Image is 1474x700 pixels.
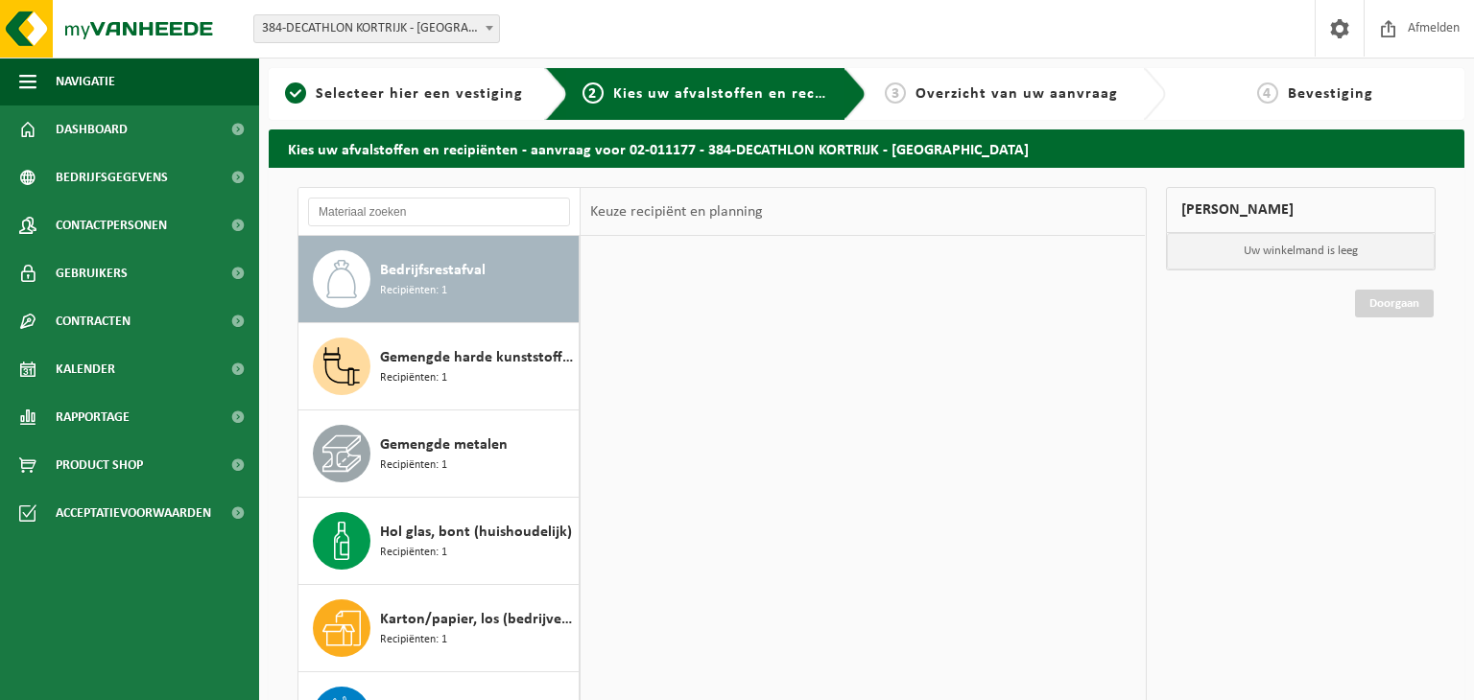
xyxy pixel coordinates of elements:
[1288,86,1373,102] span: Bevestiging
[380,259,486,282] span: Bedrijfsrestafval
[56,201,167,249] span: Contactpersonen
[915,86,1118,102] span: Overzicht van uw aanvraag
[380,369,447,387] span: Recipiënten: 1
[308,198,570,226] input: Materiaal zoeken
[380,631,447,649] span: Recipiënten: 1
[285,82,306,104] span: 1
[56,105,128,153] span: Dashboard
[269,129,1464,167] h2: Kies uw afvalstoffen en recipiënten - aanvraag voor 02-011177 - 384-DECATHLON KORTRIJK - [GEOGRAP...
[581,188,773,236] div: Keuze recipiënt en planning
[380,521,572,544] span: Hol glas, bont (huishoudelijk)
[1355,290,1434,317] a: Doorgaan
[56,249,128,297] span: Gebruikers
[885,82,906,104] span: 3
[56,345,115,393] span: Kalender
[298,585,580,672] button: Karton/papier, los (bedrijven) Recipiënten: 1
[298,236,580,323] button: Bedrijfsrestafval Recipiënten: 1
[253,14,500,43] span: 384-DECATHLON KORTRIJK - KORTRIJK
[380,282,447,300] span: Recipiënten: 1
[56,441,143,489] span: Product Shop
[380,346,574,369] span: Gemengde harde kunststoffen (PE, PP en PVC), recycleerbaar (industrieel)
[298,410,580,498] button: Gemengde metalen Recipiënten: 1
[1257,82,1278,104] span: 4
[316,86,523,102] span: Selecteer hier een vestiging
[298,323,580,410] button: Gemengde harde kunststoffen (PE, PP en PVC), recycleerbaar (industrieel) Recipiënten: 1
[254,15,499,42] span: 384-DECATHLON KORTRIJK - KORTRIJK
[380,456,447,475] span: Recipiënten: 1
[380,544,447,562] span: Recipiënten: 1
[582,82,604,104] span: 2
[1166,187,1437,233] div: [PERSON_NAME]
[380,608,574,631] span: Karton/papier, los (bedrijven)
[56,153,168,201] span: Bedrijfsgegevens
[613,86,877,102] span: Kies uw afvalstoffen en recipiënten
[278,82,530,105] a: 1Selecteer hier een vestiging
[56,393,130,441] span: Rapportage
[56,297,131,345] span: Contracten
[380,433,508,456] span: Gemengde metalen
[1167,233,1436,269] p: Uw winkelmand is leeg
[56,489,211,537] span: Acceptatievoorwaarden
[56,58,115,105] span: Navigatie
[298,498,580,585] button: Hol glas, bont (huishoudelijk) Recipiënten: 1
